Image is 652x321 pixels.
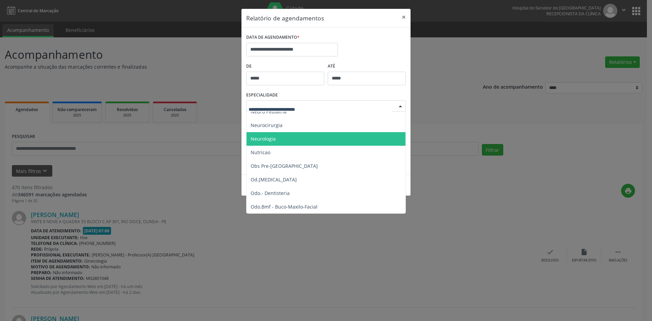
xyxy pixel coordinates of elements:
[251,149,270,156] span: Nutricao
[328,61,406,72] label: ATÉ
[251,176,297,183] span: Od.[MEDICAL_DATA]
[246,61,324,72] label: De
[251,163,318,169] span: Obs Pre-[GEOGRAPHIC_DATA]
[251,190,290,196] span: Odo.- Dentisteria
[246,14,324,22] h5: Relatório de agendamentos
[246,32,300,43] label: DATA DE AGENDAMENTO
[251,108,287,115] span: Neuro Pediatria
[397,9,411,25] button: Close
[251,122,283,128] span: Neurocirurgia
[251,203,318,210] span: Odo.Bmf - Buco-Maxilo-Facial
[251,136,276,142] span: Neurologia
[246,90,278,101] label: ESPECIALIDADE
